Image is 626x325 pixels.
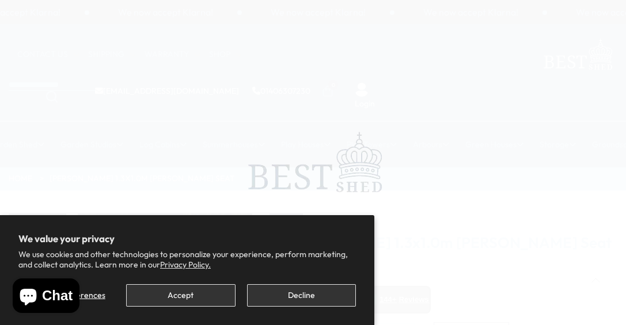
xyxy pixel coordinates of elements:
[126,284,235,307] button: Accept
[247,284,356,307] button: Decline
[9,278,83,316] inbox-online-store-chat: Shopify online store chat
[18,234,356,244] h2: We value your privacy
[160,259,211,270] a: Privacy Policy.
[18,249,356,270] p: We use cookies and other technologies to personalize your experience, perform marketing, and coll...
